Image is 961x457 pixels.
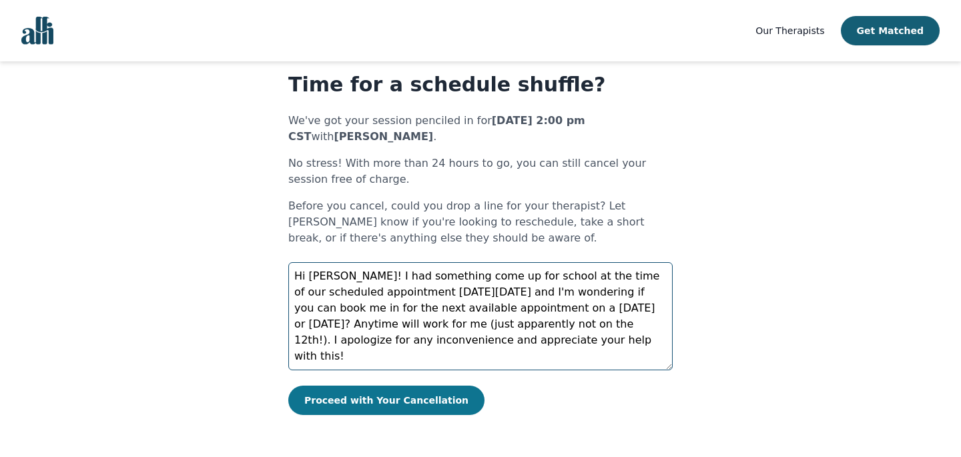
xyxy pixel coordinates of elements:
button: Get Matched [841,16,940,45]
button: Proceed with Your Cancellation [288,386,485,415]
b: [PERSON_NAME] [334,130,433,143]
a: Our Therapists [755,23,824,39]
p: We've got your session penciled in for with . [288,113,673,145]
img: alli logo [21,17,53,45]
h1: Time for a schedule shuffle? [288,73,673,97]
p: No stress! With more than 24 hours to go, you can still cancel your session free of charge. [288,155,673,187]
span: Our Therapists [755,25,824,36]
p: Before you cancel, could you drop a line for your therapist? Let [PERSON_NAME] know if you're loo... [288,198,673,246]
textarea: Hi [PERSON_NAME]! I had something come up for school at the time of our scheduled appointment [DA... [288,262,673,370]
